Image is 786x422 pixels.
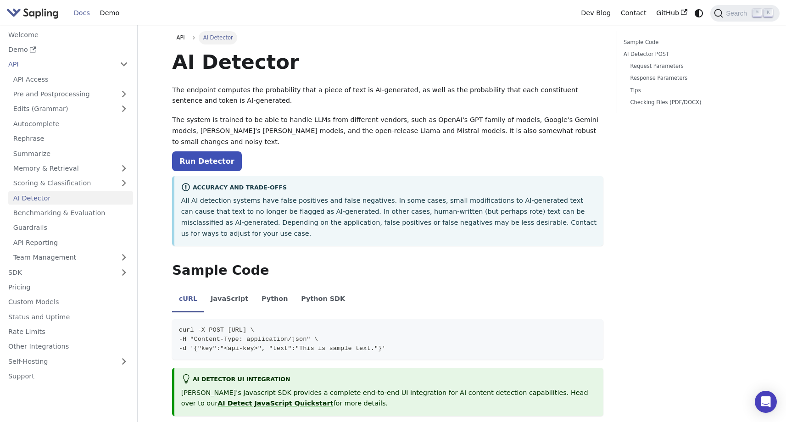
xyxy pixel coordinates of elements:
[217,400,333,407] a: AI Detect JavaScript Quickstart
[3,295,133,309] a: Custom Models
[630,86,745,95] a: Tips
[3,43,133,56] a: Demo
[115,58,133,71] button: Collapse sidebar category 'API'
[8,251,133,264] a: Team Management
[181,195,597,239] p: All AI detection systems have false positives and false negatives. In some cases, small modificat...
[3,355,133,368] a: Self-Hosting
[8,117,133,130] a: Autocomplete
[3,266,115,279] a: SDK
[8,177,133,190] a: Scoring & Classification
[8,221,133,234] a: Guardrails
[616,6,652,20] a: Contact
[764,9,773,17] kbd: K
[8,102,133,116] a: Edits (Grammar)
[8,236,133,249] a: API Reporting
[3,58,115,71] a: API
[199,31,237,44] span: AI Detector
[723,10,753,17] span: Search
[624,50,748,59] a: AI Detector POST
[204,287,255,313] li: JavaScript
[172,31,189,44] a: API
[692,6,706,20] button: Switch between dark and light mode (currently system mode)
[651,6,692,20] a: GitHub
[255,287,295,313] li: Python
[179,345,386,352] span: -d '{"key":"<api-key>", "text":"This is sample text."}'
[172,85,603,107] p: The endpoint computes the probability that a piece of text is AI-generated, as well as the probab...
[3,28,133,41] a: Welcome
[8,132,133,145] a: Rephrase
[3,281,133,294] a: Pricing
[3,310,133,323] a: Status and Uptime
[3,370,133,383] a: Support
[6,6,59,20] img: Sapling.ai
[172,151,241,171] a: Run Detector
[710,5,779,22] button: Search (Command+K)
[6,6,62,20] a: Sapling.ai
[8,191,133,205] a: AI Detector
[95,6,124,20] a: Demo
[181,183,597,194] div: Accuracy and Trade-offs
[115,266,133,279] button: Expand sidebar category 'SDK'
[3,340,133,353] a: Other Integrations
[179,327,254,333] span: curl -X POST [URL] \
[181,374,597,385] div: AI Detector UI integration
[177,34,185,41] span: API
[179,336,318,343] span: -H "Content-Type: application/json" \
[181,388,597,410] p: [PERSON_NAME]'s Javascript SDK provides a complete end-to-end UI integration for AI content detec...
[624,38,748,47] a: Sample Code
[8,162,133,175] a: Memory & Retrieval
[576,6,615,20] a: Dev Blog
[172,115,603,147] p: The system is trained to be able to handle LLMs from different vendors, such as OpenAI's GPT fami...
[8,147,133,160] a: Summarize
[3,325,133,339] a: Rate Limits
[8,72,133,86] a: API Access
[69,6,95,20] a: Docs
[172,287,204,313] li: cURL
[630,98,745,107] a: Checking Files (PDF/DOCX)
[8,88,133,101] a: Pre and Postprocessing
[753,9,762,17] kbd: ⌘
[172,31,603,44] nav: Breadcrumbs
[630,74,745,83] a: Response Parameters
[172,262,603,279] h2: Sample Code
[295,287,352,313] li: Python SDK
[8,206,133,220] a: Benchmarking & Evaluation
[172,50,603,74] h1: AI Detector
[755,391,777,413] div: Open Intercom Messenger
[630,62,745,71] a: Request Parameters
